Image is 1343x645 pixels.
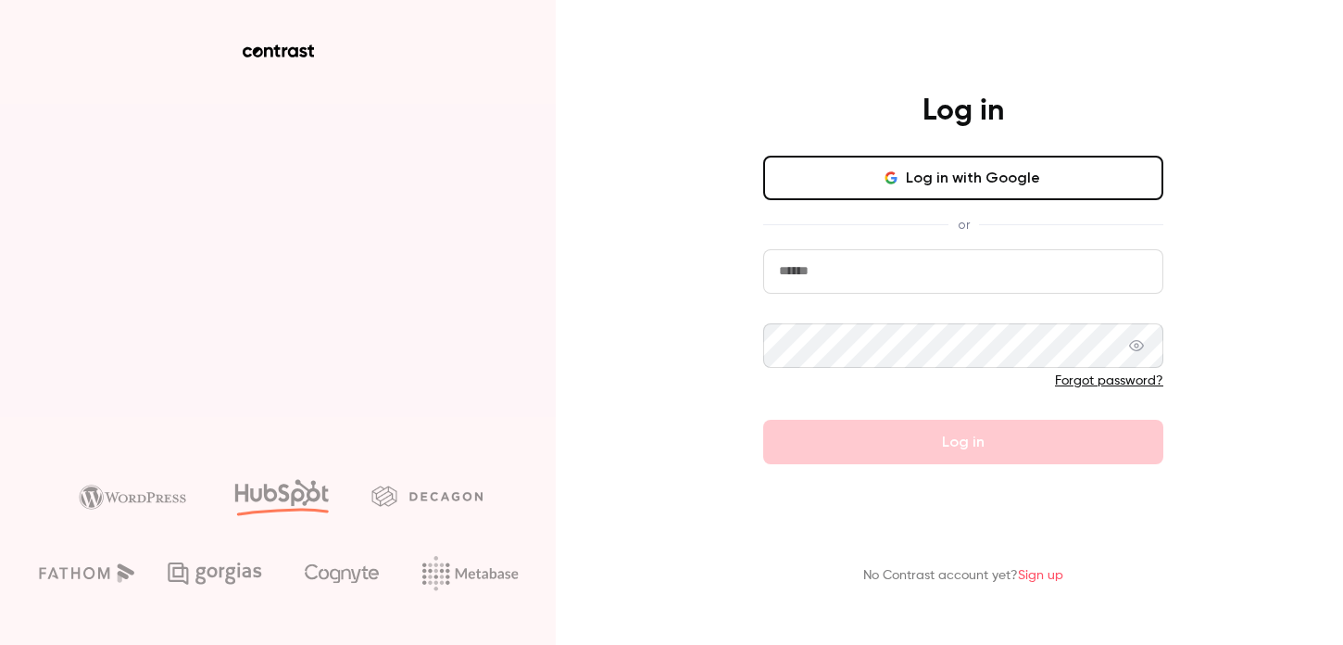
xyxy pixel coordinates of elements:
span: or [948,215,979,234]
p: No Contrast account yet? [863,566,1063,586]
h4: Log in [923,93,1004,130]
a: Forgot password? [1055,374,1163,387]
a: Sign up [1018,569,1063,582]
img: decagon [371,486,483,506]
button: Log in with Google [763,156,1163,200]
